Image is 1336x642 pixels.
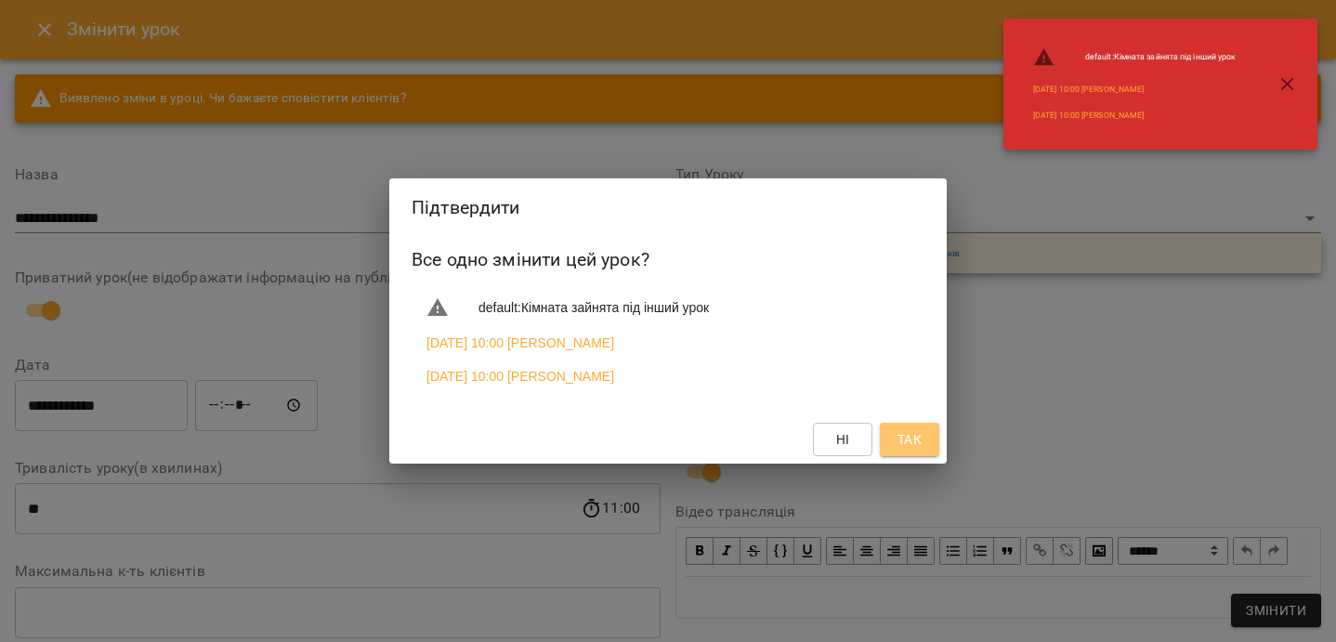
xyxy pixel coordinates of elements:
a: [DATE] 10:00 [PERSON_NAME] [1033,84,1144,96]
h2: Підтвердити [412,193,924,222]
li: default : Кімната зайнята під інший урок [412,289,924,326]
a: [DATE] 10:00 [PERSON_NAME] [1033,110,1144,122]
li: default : Кімната зайнята під інший урок [1018,39,1251,76]
a: [DATE] 10:00 [PERSON_NAME] [426,334,614,352]
button: Ні [813,423,872,456]
button: Так [880,423,939,456]
span: Ні [836,428,850,451]
a: [DATE] 10:00 [PERSON_NAME] [426,367,614,386]
span: Так [897,428,922,451]
h6: Все одно змінити цей урок? [412,245,924,274]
